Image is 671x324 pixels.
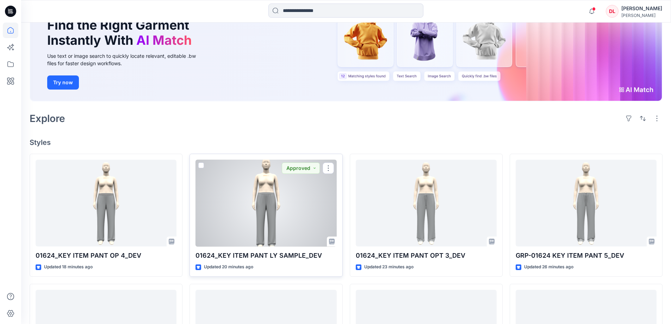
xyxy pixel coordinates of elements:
[356,251,497,261] p: 01624_KEY ITEM PANT OPT 3_DEV
[136,32,192,48] span: AI Match
[47,18,195,48] h1: Find the Right Garment Instantly With
[516,160,657,247] a: GRP-01624 KEY ITEM PANT 5_DEV
[516,251,657,261] p: GRP-01624 KEY ITEM PANT 5_DEV
[621,13,662,18] div: [PERSON_NAME]
[204,263,253,271] p: Updated 20 minutes ago
[356,160,497,247] a: 01624_KEY ITEM PANT OPT 3_DEV
[606,5,619,18] div: DL
[30,138,663,147] h4: Styles
[195,251,336,261] p: 01624_KEY ITEM PANT LY SAMPLE_DEV
[36,160,176,247] a: 01624_KEY ITEM PANT OP 4_DEV
[524,263,573,271] p: Updated 26 minutes ago
[364,263,414,271] p: Updated 23 minutes ago
[44,263,93,271] p: Updated 18 minutes ago
[195,160,336,247] a: 01624_KEY ITEM PANT LY SAMPLE_DEV
[47,52,206,67] div: Use text or image search to quickly locate relevant, editable .bw files for faster design workflows.
[47,75,79,90] button: Try now
[30,113,65,124] h2: Explore
[621,4,662,13] div: [PERSON_NAME]
[36,251,176,261] p: 01624_KEY ITEM PANT OP 4_DEV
